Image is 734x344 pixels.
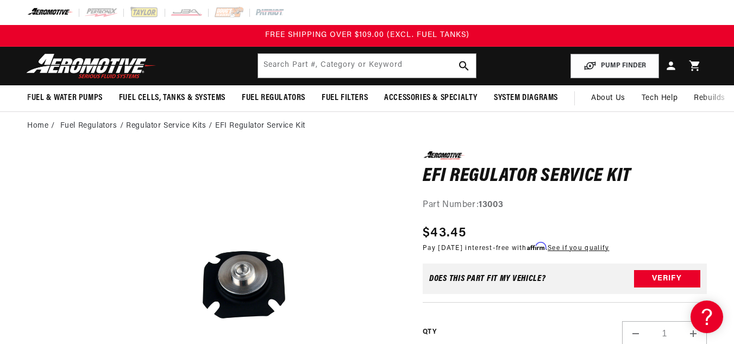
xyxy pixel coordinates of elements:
h1: EFI Regulator Service Kit [423,168,707,185]
summary: Fuel Filters [313,85,376,111]
span: $43.45 [423,223,466,243]
span: System Diagrams [494,92,558,104]
p: Pay [DATE] interest-free with . [423,243,609,253]
span: Tech Help [642,92,677,104]
a: Home [27,120,48,132]
button: Verify [634,270,700,287]
button: PUMP FINDER [570,54,659,78]
summary: Fuel & Water Pumps [19,85,111,111]
summary: System Diagrams [486,85,566,111]
span: About Us [591,94,625,102]
summary: Rebuilds [686,85,733,111]
summary: Fuel Regulators [234,85,313,111]
span: Fuel Cells, Tanks & Systems [119,92,225,104]
img: Aeromotive [23,53,159,79]
div: Part Number: [423,198,707,212]
span: Accessories & Specialty [384,92,478,104]
summary: Accessories & Specialty [376,85,486,111]
a: About Us [583,85,633,111]
li: Fuel Regulators [60,120,127,132]
input: Search by Part Number, Category or Keyword [258,54,476,78]
span: Rebuilds [694,92,725,104]
summary: Tech Help [633,85,686,111]
strong: 13003 [479,201,503,209]
span: Fuel Regulators [242,92,305,104]
li: EFI Regulator Service Kit [215,120,305,132]
a: See if you qualify - Learn more about Affirm Financing (opens in modal) [548,245,609,252]
span: Affirm [527,242,546,251]
label: QTY [423,328,436,337]
span: FREE SHIPPING OVER $109.00 (EXCL. FUEL TANKS) [265,31,469,39]
summary: Fuel Cells, Tanks & Systems [111,85,234,111]
span: Fuel & Water Pumps [27,92,103,104]
button: search button [452,54,476,78]
li: Regulator Service Kits [126,120,215,132]
div: Does This part fit My vehicle? [429,274,546,283]
nav: breadcrumbs [27,120,707,132]
span: Fuel Filters [322,92,368,104]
